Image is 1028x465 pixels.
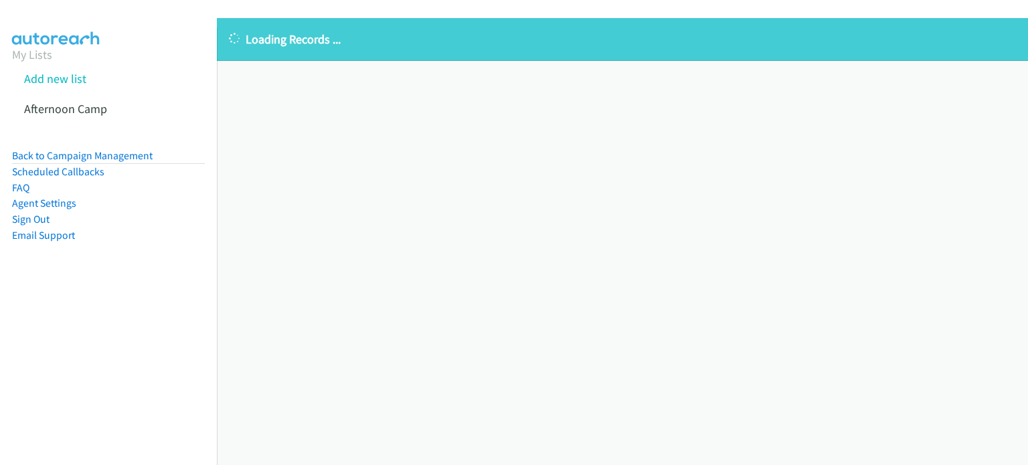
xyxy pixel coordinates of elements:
a: Afternoon Camp [24,101,107,116]
a: Scheduled Callbacks [12,165,104,178]
a: Email Support [12,229,75,242]
a: Agent Settings [12,197,76,209]
a: Back to Campaign Management [12,149,153,162]
a: Sign Out [12,213,50,225]
p: Loading Records ... [229,30,1016,48]
a: FAQ [12,181,29,194]
a: My Lists [12,47,52,62]
a: Add new list [24,71,86,86]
